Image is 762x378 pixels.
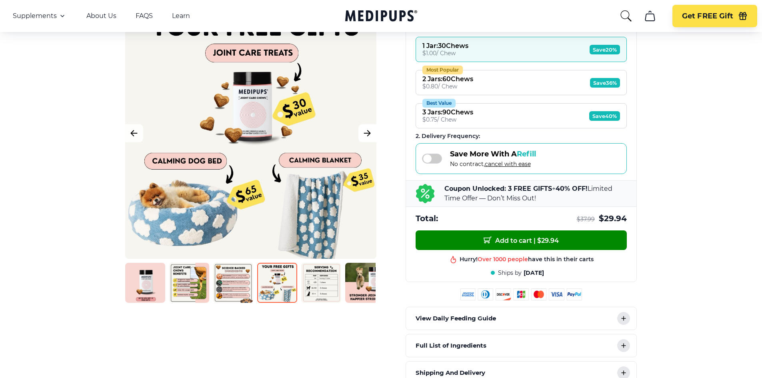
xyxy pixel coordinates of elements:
[169,263,209,303] img: Joint Care Chews | Natural Dog Supplements
[416,341,486,350] p: Full List of Ingredients
[460,288,582,300] img: payment methods
[450,150,536,158] span: Save More With A
[422,108,473,116] div: 3 Jars : 90 Chews
[498,269,522,277] span: Ships by
[450,160,536,168] span: No contract,
[416,70,627,95] button: Most Popular2 Jars:60Chews$0.80/ ChewSave36%
[416,37,627,62] button: 1 Jar:30Chews$1.00/ ChewSave20%
[422,42,468,50] div: 1 Jar : 30 Chews
[416,368,485,378] p: Shipping And Delivery
[444,185,552,192] b: Coupon Unlocked: 3 FREE GIFTS
[422,66,463,74] div: Most Popular
[485,160,531,168] span: cancel with ease
[416,103,627,128] button: Best Value3 Jars:90Chews$0.75/ ChewSave40%
[416,213,438,224] span: Total:
[590,45,620,54] span: Save 20%
[556,185,588,192] b: 40% OFF!
[422,75,473,83] div: 2 Jars : 60 Chews
[484,236,559,244] span: Add to cart | $ 29.94
[416,230,627,250] button: Add to cart | $29.94
[589,111,620,121] span: Save 40%
[416,132,480,140] span: 2 . Delivery Frequency:
[640,6,660,26] button: cart
[524,269,544,277] span: [DATE]
[257,263,297,303] img: Joint Care Chews | Natural Dog Supplements
[213,263,253,303] img: Joint Care Chews | Natural Dog Supplements
[620,10,632,22] button: search
[682,12,733,21] span: Get FREE Gift
[345,8,417,25] a: Medipups
[422,116,473,123] div: $ 0.75 / Chew
[478,256,528,263] span: Over 1000 people
[416,314,496,323] p: View Daily Feeding Guide
[517,150,536,158] span: Refill
[460,256,594,263] div: Hurry! have this in their carts
[599,213,627,224] span: $ 29.94
[577,216,595,223] span: $ 37.99
[422,50,468,57] div: $ 1.00 / Chew
[125,263,165,303] img: Joint Care Chews | Natural Dog Supplements
[422,83,473,90] div: $ 0.80 / Chew
[13,11,67,21] button: Supplements
[125,124,143,142] button: Previous Image
[301,263,341,303] img: Joint Care Chews | Natural Dog Supplements
[672,5,757,27] button: Get FREE Gift
[590,78,620,88] span: Save 36%
[422,99,456,108] div: Best Value
[172,12,190,20] a: Learn
[86,12,116,20] a: About Us
[13,12,57,20] span: Supplements
[444,184,627,203] p: + Limited Time Offer — Don’t Miss Out!
[345,263,385,303] img: Joint Care Chews | Natural Dog Supplements
[136,12,153,20] a: FAQS
[358,124,376,142] button: Next Image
